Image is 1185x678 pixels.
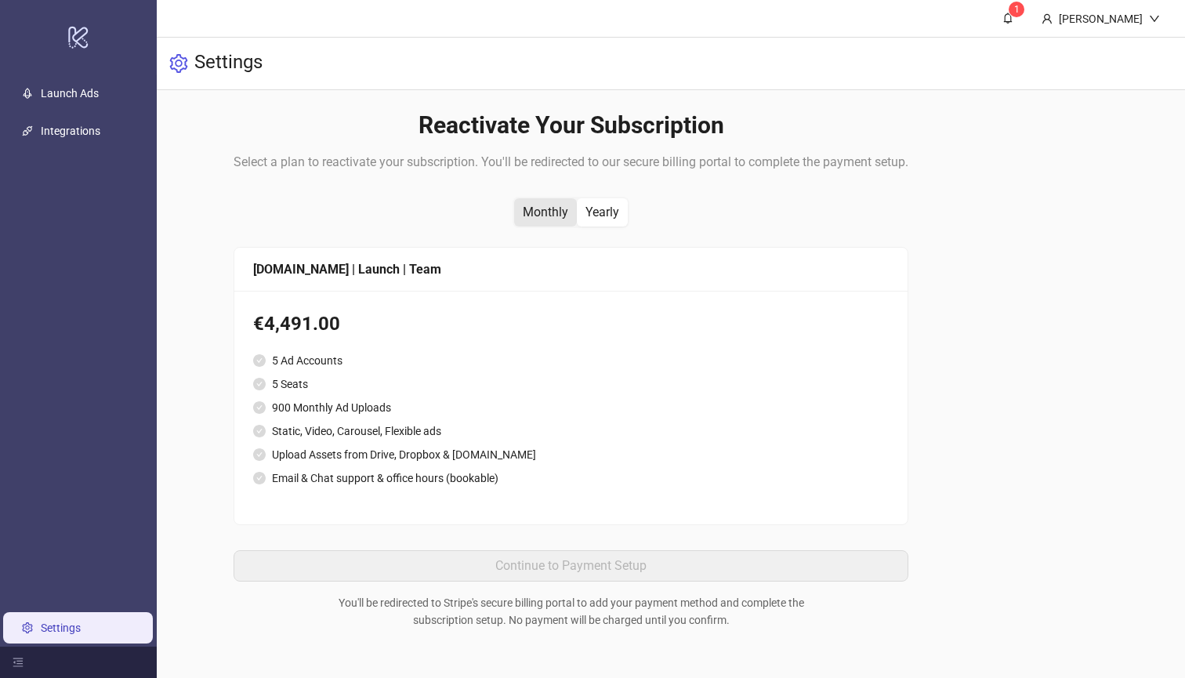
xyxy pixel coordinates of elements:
[1149,13,1160,24] span: down
[234,550,908,582] button: Continue to Payment Setup
[253,448,266,461] span: check-circle
[41,125,100,137] a: Integrations
[336,594,806,629] div: You'll be redirected to Stripe's secure billing portal to add your payment method and complete th...
[253,470,889,487] li: Email & Chat support & office hours (bookable)
[253,399,889,416] li: 900 Monthly Ad Uploads
[253,259,889,279] div: [DOMAIN_NAME] | Launch | Team
[41,87,99,100] a: Launch Ads
[234,154,908,169] span: Select a plan to reactivate your subscription. You'll be redirected to our secure billing portal ...
[253,375,889,393] li: 5 Seats
[13,657,24,668] span: menu-fold
[253,401,266,414] span: check-circle
[194,50,263,77] h3: Settings
[41,622,81,634] a: Settings
[1053,10,1149,27] div: [PERSON_NAME]
[253,472,266,484] span: check-circle
[253,310,889,339] div: €4,491.00
[253,378,266,390] span: check-circle
[514,198,577,227] div: Monthly
[1009,2,1024,17] sup: 1
[513,197,629,228] div: segmented control
[1014,4,1020,15] span: 1
[253,352,889,369] li: 5 Ad Accounts
[577,198,628,227] div: Yearly
[234,111,908,140] h2: Reactivate Your Subscription
[253,425,266,437] span: check-circle
[1002,13,1013,24] span: bell
[1042,13,1053,24] span: user
[253,446,889,463] li: Upload Assets from Drive, Dropbox & [DOMAIN_NAME]
[169,54,188,73] span: setting
[253,354,266,367] span: check-circle
[253,422,889,440] li: Static, Video, Carousel, Flexible ads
